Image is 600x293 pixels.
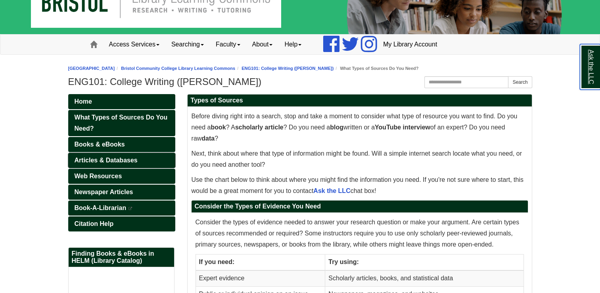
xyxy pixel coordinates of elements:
strong: blog [330,124,343,131]
a: ENG101: College Writing ([PERSON_NAME]) [242,66,334,71]
a: About [246,35,279,54]
span: Home [75,98,92,105]
i: This link opens in a new window [128,207,133,210]
span: Books & eBooks [75,141,125,148]
strong: book [211,124,226,131]
li: What Types of Sources Do You Need? [334,65,418,72]
strong: Consider the Types of Evidence You Need [195,203,321,210]
a: Home [68,94,175,109]
a: Books & eBooks [68,137,175,152]
a: Book-A-Librarian [68,200,175,216]
span: Consider the types of evidence needed to answer your research question or make your argument. Are... [196,219,519,248]
a: Bristol Community College Library Learning Commons [121,66,235,71]
span: Scholarly articles, books, and statistical data [328,275,453,281]
a: Ask the LLC [313,187,350,194]
a: Help [278,35,307,54]
span: What Types of Sources Do You Need? [75,114,168,132]
a: Citation Help [68,216,175,231]
strong: data [201,135,215,142]
span: Use the chart below to think about where you might find the information you need. If you're not s... [192,176,523,194]
span: Newspaper Articles [75,189,133,195]
a: Articles & Databases [68,153,175,168]
h2: Types of Sources [188,94,532,107]
span: Try using: [328,258,358,265]
strong: scholarly article [235,124,284,131]
a: My Library Account [377,35,443,54]
h2: Finding Books & eBooks in HELM (Library Catalog) [69,248,174,267]
a: Access Services [103,35,165,54]
a: Newspaper Articles [68,185,175,200]
a: [GEOGRAPHIC_DATA] [68,66,115,71]
button: Search [508,76,532,88]
a: Web Resources [68,169,175,184]
a: Searching [165,35,210,54]
strong: YouTube interview [375,124,430,131]
span: Before diving right into a search, stop and take a moment to consider what type of resource you w... [192,113,518,142]
h1: ENG101: College Writing ([PERSON_NAME]) [68,76,532,87]
a: Faculty [210,35,246,54]
span: Book-A-Librarian [75,204,127,211]
a: What Types of Sources Do You Need? [68,110,175,136]
span: If you need: [199,258,235,265]
span: Expert evidence [199,275,245,281]
span: Next, think about where that type of information might be found. Will a simple internet search lo... [192,150,522,168]
span: Articles & Databases [75,157,138,164]
span: Citation Help [75,220,114,227]
span: Web Resources [75,173,122,179]
nav: breadcrumb [68,65,532,72]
